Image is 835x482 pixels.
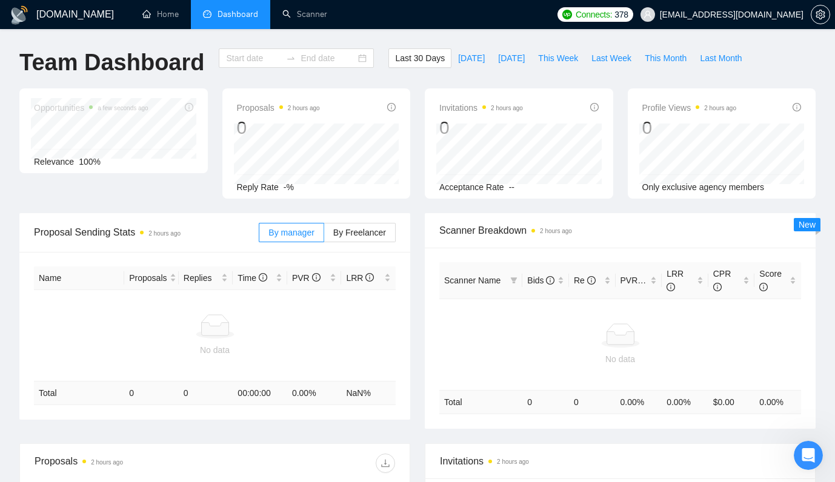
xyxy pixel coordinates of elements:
span: PVR [292,273,321,283]
span: Score [759,269,782,292]
a: setting [811,10,830,19]
span: Time [238,273,267,283]
button: setting [811,5,830,24]
span: info-circle [793,103,801,111]
div: 0 [237,116,320,139]
span: [DATE] [458,51,485,65]
span: This Month [645,51,687,65]
iframe: Intercom live chat [794,441,823,470]
span: -% [284,182,294,192]
h1: Team Dashboard [19,48,204,77]
td: Total [34,381,124,405]
button: Last Week [585,48,638,68]
div: No data [444,352,796,366]
span: 378 [614,8,628,21]
span: info-circle [259,273,267,282]
span: info-circle [365,273,374,282]
th: Name [34,266,124,290]
time: 2 hours ago [288,105,320,111]
td: 0 [124,381,179,405]
span: Proposals [129,271,167,285]
td: NaN % [341,381,396,405]
span: [DATE] [498,51,525,65]
span: By Freelancer [333,228,386,237]
span: dashboard [203,10,211,18]
span: info-circle [759,283,768,291]
td: $ 0.00 [708,390,755,414]
span: New [799,220,816,229]
span: info-circle [667,283,675,291]
span: info-circle [587,276,596,285]
button: [DATE] [491,48,531,68]
span: user [644,10,652,19]
span: info-circle [546,276,554,285]
button: Last Month [693,48,748,68]
time: 2 hours ago [540,228,572,234]
span: Last 30 Days [395,51,445,65]
div: 0 [642,116,737,139]
button: This Month [638,48,693,68]
span: info-circle [713,283,722,291]
span: Replies [184,271,219,285]
span: By manager [268,228,314,237]
th: Proposals [124,266,179,290]
span: info-circle [590,103,599,111]
span: CPR [713,269,731,292]
span: filter [510,277,517,284]
td: Total [439,390,522,414]
span: info-circle [387,103,396,111]
time: 2 hours ago [91,459,123,466]
span: Scanner Breakdown [439,223,801,238]
a: searchScanner [282,9,327,19]
span: Acceptance Rate [439,182,504,192]
span: to [286,53,296,63]
td: 0.00 % [754,390,801,414]
time: 2 hours ago [491,105,523,111]
button: Last 30 Days [388,48,451,68]
td: 0.00 % [616,390,662,414]
span: Only exclusive agency members [642,182,765,192]
td: 0 [569,390,616,414]
span: filter [508,271,520,289]
span: Proposal Sending Stats [34,225,259,240]
span: Dashboard [218,9,258,19]
img: logo [10,5,29,25]
span: This Week [538,51,578,65]
span: -- [509,182,514,192]
span: LRR [346,273,374,283]
td: 0.00 % [287,381,342,405]
span: Last Month [700,51,742,65]
div: No data [39,343,391,357]
span: 100% [79,157,101,167]
time: 2 hours ago [704,105,736,111]
time: 2 hours ago [148,230,181,237]
span: Scanner Name [444,276,501,285]
span: Last Week [591,51,631,65]
input: End date [301,51,356,65]
span: Relevance [34,157,74,167]
div: 0 [439,116,523,139]
button: This Week [531,48,585,68]
span: download [376,458,394,468]
span: PVR [620,276,649,285]
td: 0 [179,381,233,405]
button: download [376,454,395,473]
span: Invitations [440,454,800,469]
a: homeHome [142,9,179,19]
th: Replies [179,266,233,290]
span: Proposals [237,101,320,115]
span: Bids [527,276,554,285]
input: Start date [226,51,281,65]
span: Invitations [439,101,523,115]
span: swap-right [286,53,296,63]
span: Reply Rate [237,182,279,192]
span: Re [574,276,596,285]
span: Profile Views [642,101,737,115]
button: [DATE] [451,48,491,68]
span: info-circle [312,273,321,282]
img: upwork-logo.png [562,10,572,19]
td: 0.00 % [662,390,708,414]
td: 00:00:00 [233,381,287,405]
time: 2 hours ago [497,458,529,465]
